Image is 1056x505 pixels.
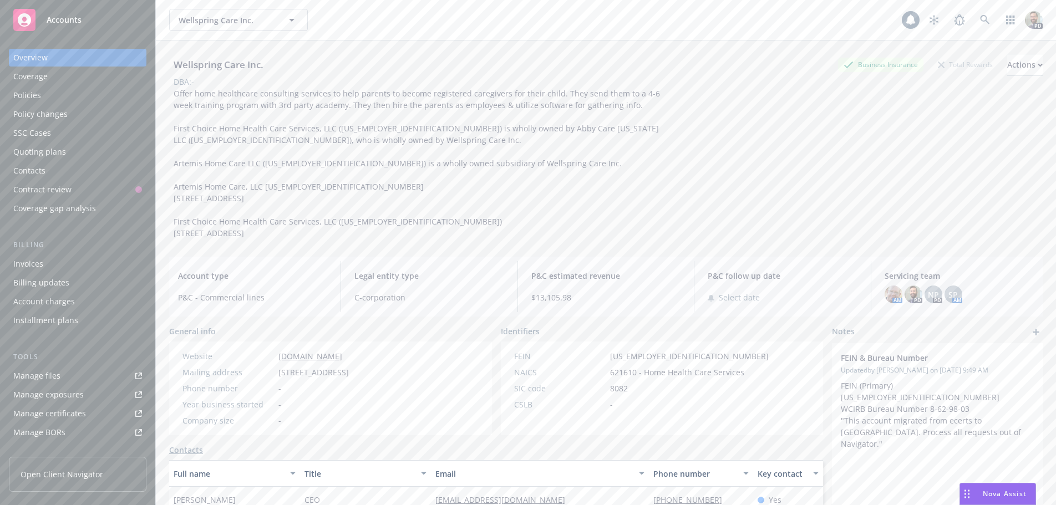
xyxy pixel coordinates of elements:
[278,351,342,361] a: [DOMAIN_NAME]
[9,367,146,385] a: Manage files
[13,367,60,385] div: Manage files
[832,325,855,339] span: Notes
[948,9,971,31] a: Report a Bug
[514,382,606,394] div: SIC code
[21,468,103,480] span: Open Client Navigator
[435,494,574,505] a: [EMAIL_ADDRESS][DOMAIN_NAME]
[653,494,731,505] a: [PHONE_NUMBER]
[948,289,958,300] span: SP
[9,386,146,404] a: Manage exposures
[182,350,274,362] div: Website
[610,350,769,362] span: [US_EMPLOYER_IDENTIFICATION_NUMBER]
[983,489,1027,498] span: Nova Assist
[431,460,649,487] button: Email
[999,9,1022,31] a: Switch app
[13,312,78,329] div: Installment plans
[514,350,606,362] div: FEIN
[610,399,613,410] span: -
[719,292,760,303] span: Select date
[13,124,51,142] div: SSC Cases
[753,460,823,487] button: Key contact
[169,9,308,31] button: Wellspring Care Inc.
[9,312,146,329] a: Installment plans
[838,58,923,72] div: Business Insurance
[9,200,146,217] a: Coverage gap analysis
[960,483,974,504] div: Drag to move
[832,343,1043,458] div: FEIN & Bureau NumberUpdatedby [PERSON_NAME] on [DATE] 9:49 AMFEIN (Primary) [US_EMPLOYER_IDENTIFI...
[1025,11,1043,29] img: photo
[653,468,737,480] div: Phone number
[9,424,146,441] a: Manage BORs
[9,162,146,180] a: Contacts
[354,292,504,303] span: C-corporation
[182,399,274,410] div: Year business started
[13,200,96,217] div: Coverage gap analysis
[841,352,1005,364] span: FEIN & Bureau Number
[174,468,283,480] div: Full name
[1007,54,1043,76] button: Actions
[304,468,414,480] div: Title
[278,399,281,410] span: -
[923,9,945,31] a: Stop snowing
[708,270,857,282] span: P&C follow up date
[278,382,281,394] span: -
[13,293,75,310] div: Account charges
[9,405,146,422] a: Manage certificates
[13,105,68,123] div: Policy changes
[13,386,84,404] div: Manage exposures
[610,366,744,378] span: 621610 - Home Health Care Services
[169,460,300,487] button: Full name
[841,365,1034,375] span: Updated by [PERSON_NAME] on [DATE] 9:49 AM
[928,289,939,300] span: NP
[47,16,82,24] span: Accounts
[514,366,606,378] div: NAICS
[13,143,66,161] div: Quoting plans
[13,162,45,180] div: Contacts
[178,270,327,282] span: Account type
[13,442,98,460] div: Summary of insurance
[179,14,275,26] span: Wellspring Care Inc.
[9,124,146,142] a: SSC Cases
[9,442,146,460] a: Summary of insurance
[182,382,274,394] div: Phone number
[531,292,681,303] span: $13,105.98
[9,293,146,310] a: Account charges
[174,76,194,88] div: DBA: -
[531,270,681,282] span: P&C estimated revenue
[1007,54,1043,75] div: Actions
[278,415,281,426] span: -
[13,424,65,441] div: Manage BORs
[610,382,628,394] span: 8082
[1029,325,1043,339] a: add
[9,239,146,251] div: Billing
[9,105,146,123] a: Policy changes
[300,460,431,487] button: Title
[9,68,146,85] a: Coverage
[354,270,504,282] span: Legal entity type
[13,68,48,85] div: Coverage
[514,399,606,410] div: CSLB
[174,88,662,238] span: Offer home healthcare consulting services to help parents to become registered caregivers for the...
[435,468,632,480] div: Email
[182,415,274,426] div: Company size
[9,86,146,104] a: Policies
[9,255,146,273] a: Invoices
[841,380,1034,450] p: FEIN (Primary) [US_EMPLOYER_IDENTIFICATION_NUMBER] WCIRB Bureau Number 8-62-98-03 "This account m...
[182,366,274,378] div: Mailing address
[169,58,268,72] div: Wellspring Care Inc.
[13,405,86,422] div: Manage certificates
[169,325,216,337] span: General info
[13,86,41,104] div: Policies
[9,351,146,363] div: Tools
[974,9,996,31] a: Search
[649,460,754,487] button: Phone number
[278,366,349,378] span: [STREET_ADDRESS]
[9,49,146,67] a: Overview
[9,181,146,198] a: Contract review
[9,274,146,292] a: Billing updates
[932,58,998,72] div: Total Rewards
[501,325,540,337] span: Identifiers
[13,274,69,292] div: Billing updates
[959,483,1036,505] button: Nova Assist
